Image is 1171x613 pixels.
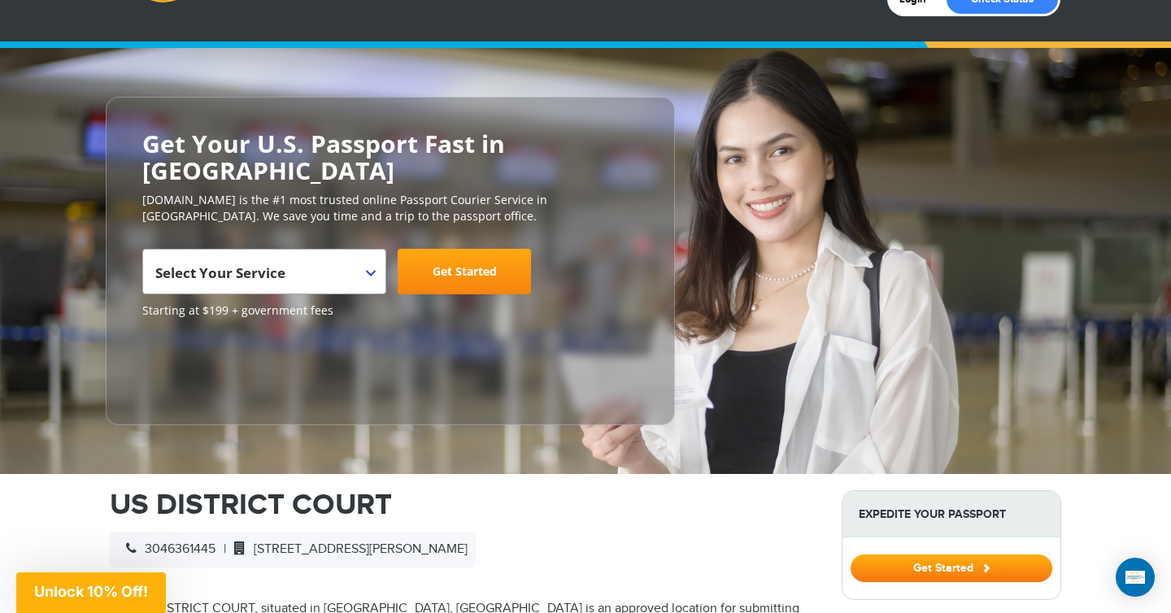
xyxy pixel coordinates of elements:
[842,491,1060,537] strong: Expedite Your Passport
[16,572,166,613] div: Unlock 10% Off!
[142,327,264,408] iframe: Customer reviews powered by Trustpilot
[110,532,476,567] div: |
[118,541,215,557] span: 3046361445
[155,255,369,301] span: Select Your Service
[110,490,817,520] h1: US DISTRICT COURT
[34,583,148,600] span: Unlock 10% Off!
[155,263,285,282] span: Select Your Service
[1116,558,1155,597] div: Open Intercom Messenger
[142,302,638,319] span: Starting at $199 + government fees
[398,249,531,294] a: Get Started
[142,249,386,294] span: Select Your Service
[226,541,468,557] span: [STREET_ADDRESS][PERSON_NAME]
[851,554,1052,582] button: Get Started
[142,130,638,184] h2: Get Your U.S. Passport Fast in [GEOGRAPHIC_DATA]
[851,561,1052,574] a: Get Started
[142,192,638,224] p: [DOMAIN_NAME] is the #1 most trusted online Passport Courier Service in [GEOGRAPHIC_DATA]. We sav...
